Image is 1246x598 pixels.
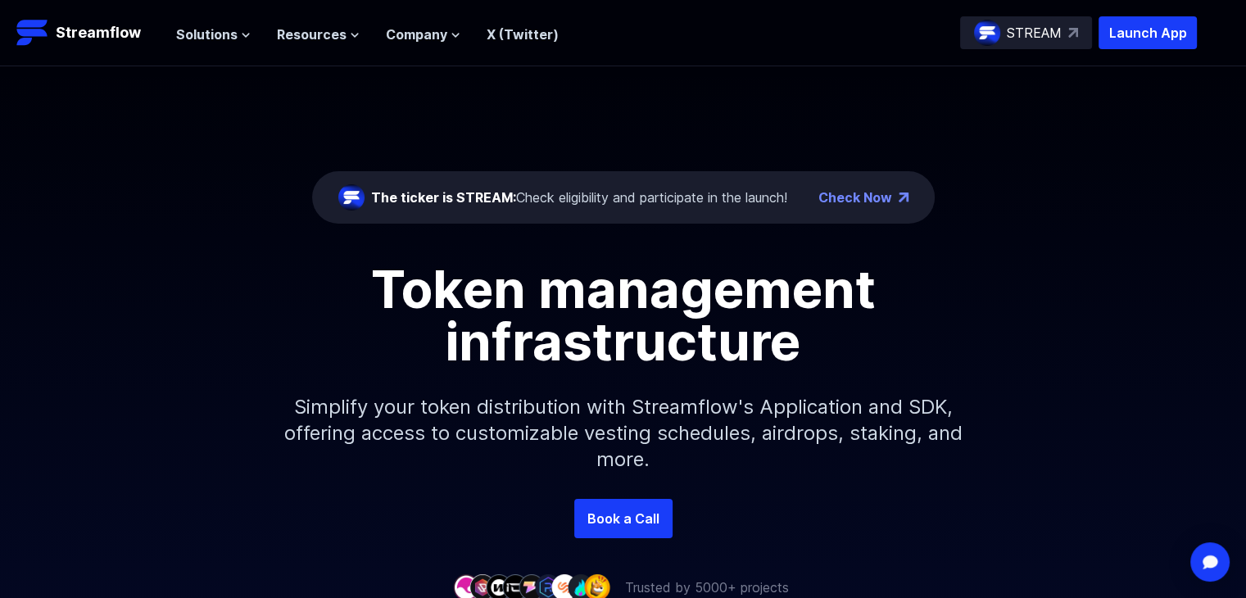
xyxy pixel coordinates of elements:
[176,25,251,44] button: Solutions
[1068,28,1078,38] img: top-right-arrow.svg
[176,25,238,44] span: Solutions
[16,16,49,49] img: Streamflow Logo
[255,263,992,368] h1: Token management infrastructure
[371,188,787,207] div: Check eligibility and participate in the launch!
[625,578,789,597] p: Trusted by 5000+ projects
[371,189,516,206] span: The ticker is STREAM:
[1007,23,1062,43] p: STREAM
[960,16,1092,49] a: STREAM
[574,499,673,538] a: Book a Call
[974,20,1000,46] img: streamflow-logo-circle.png
[338,184,365,211] img: streamflow-logo-circle.png
[818,188,892,207] a: Check Now
[899,193,908,202] img: top-right-arrow.png
[1099,16,1197,49] button: Launch App
[386,25,447,44] span: Company
[487,26,559,43] a: X (Twitter)
[386,25,460,44] button: Company
[277,25,347,44] span: Resources
[56,21,141,44] p: Streamflow
[16,16,160,49] a: Streamflow
[271,368,976,499] p: Simplify your token distribution with Streamflow's Application and SDK, offering access to custom...
[1190,542,1230,582] div: Open Intercom Messenger
[277,25,360,44] button: Resources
